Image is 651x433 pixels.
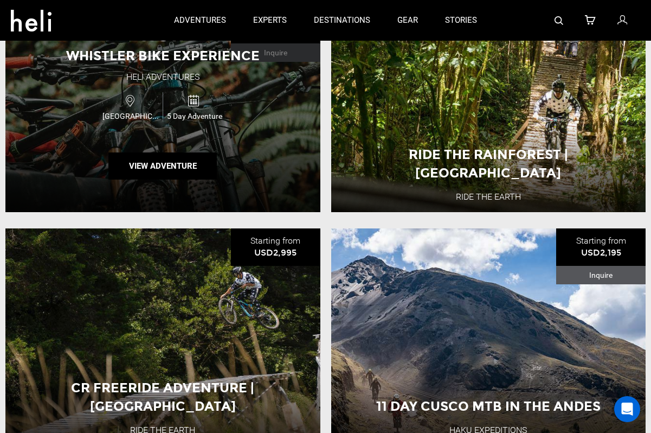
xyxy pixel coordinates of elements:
button: View Adventure [108,152,217,180]
span: [GEOGRAPHIC_DATA] [100,111,163,122]
p: destinations [314,15,370,26]
div: Open Intercom Messenger [614,396,640,422]
span: Whistler Bike Experience [66,48,260,63]
img: search-bar-icon.svg [555,16,563,25]
p: adventures [174,15,226,26]
div: Heli Adventures [126,71,199,84]
p: experts [253,15,287,26]
span: 5 Day Adventure [163,111,225,122]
